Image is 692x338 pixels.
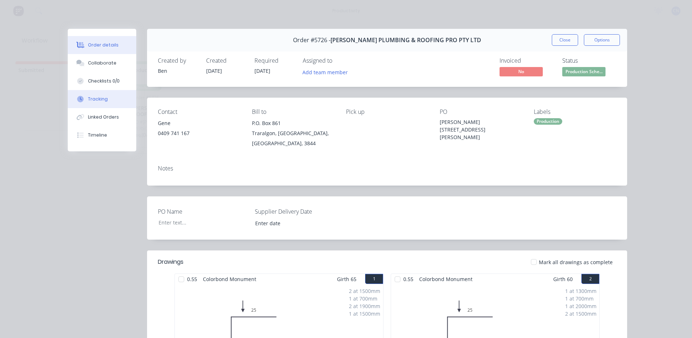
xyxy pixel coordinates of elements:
[534,118,562,125] div: Production
[68,126,136,144] button: Timeline
[158,165,616,172] div: Notes
[250,218,340,228] input: Enter date
[158,128,240,138] div: 0409 741 167
[88,132,107,138] div: Timeline
[158,207,248,216] label: PO Name
[416,274,475,284] span: Colorbond Monument
[303,67,352,77] button: Add team member
[349,287,380,295] div: 2 at 1500mm
[581,274,599,284] button: 2
[158,108,240,115] div: Contact
[254,67,270,74] span: [DATE]
[293,37,331,44] span: Order #5726 -
[206,57,246,64] div: Created
[88,60,116,66] div: Collaborate
[440,108,522,115] div: PO
[88,96,108,102] div: Tracking
[254,57,294,64] div: Required
[539,258,613,266] span: Mark all drawings as complete
[68,108,136,126] button: Linked Orders
[365,274,383,284] button: 1
[252,108,334,115] div: Bill to
[299,67,352,77] button: Add team member
[184,274,200,284] span: 0.55
[349,295,380,302] div: 1 at 700mm
[565,310,596,317] div: 2 at 1500mm
[252,118,334,128] div: P.O. Box 861
[562,67,605,76] span: Production Sche...
[500,57,554,64] div: Invoiced
[88,42,119,48] div: Order details
[158,118,240,141] div: Gene0409 741 167
[68,72,136,90] button: Checklists 0/0
[200,274,259,284] span: Colorbond Monument
[206,67,222,74] span: [DATE]
[349,302,380,310] div: 2 at 1900mm
[88,78,120,84] div: Checklists 0/0
[565,287,596,295] div: 1 at 1300mm
[158,57,198,64] div: Created by
[400,274,416,284] span: 0.55
[562,57,616,64] div: Status
[500,67,543,76] span: No
[68,54,136,72] button: Collaborate
[331,37,481,44] span: [PERSON_NAME] PLUMBING & ROOFING PRO PTY LTD
[565,295,596,302] div: 1 at 700mm
[565,302,596,310] div: 1 at 2000mm
[158,67,198,75] div: Ben
[553,274,573,284] span: Girth 60
[440,118,522,141] div: [PERSON_NAME] [STREET_ADDRESS][PERSON_NAME]
[337,274,356,284] span: Girth 65
[158,258,183,266] div: Drawings
[252,118,334,148] div: P.O. Box 861Traralgon, [GEOGRAPHIC_DATA], [GEOGRAPHIC_DATA], 3844
[349,310,380,317] div: 1 at 1500mm
[68,90,136,108] button: Tracking
[584,34,620,46] button: Options
[552,34,578,46] button: Close
[252,128,334,148] div: Traralgon, [GEOGRAPHIC_DATA], [GEOGRAPHIC_DATA], 3844
[255,207,345,216] label: Supplier Delivery Date
[303,57,375,64] div: Assigned to
[346,108,429,115] div: Pick up
[534,108,616,115] div: Labels
[158,118,240,128] div: Gene
[562,67,605,78] button: Production Sche...
[88,114,119,120] div: Linked Orders
[68,36,136,54] button: Order details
